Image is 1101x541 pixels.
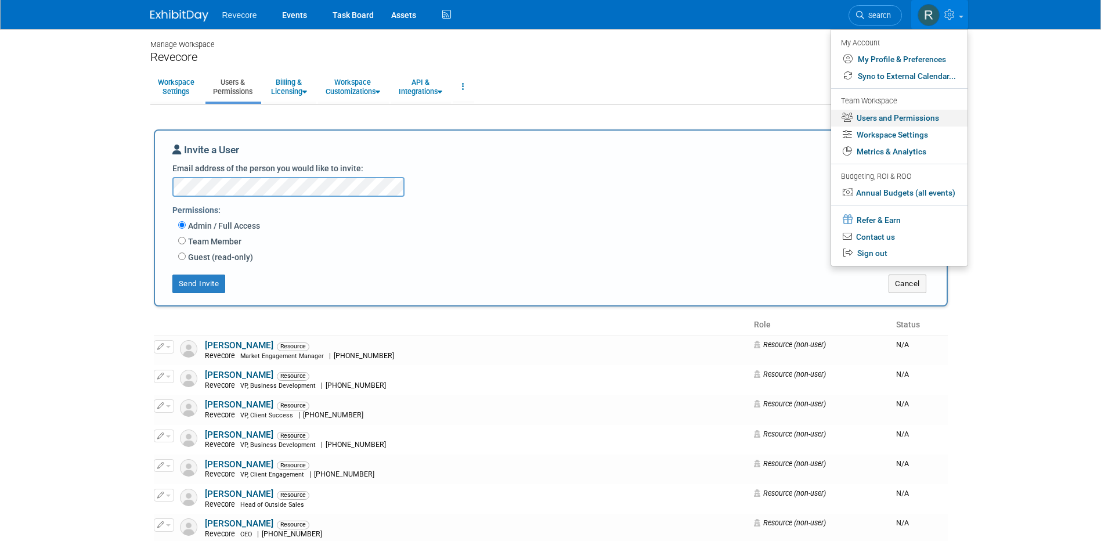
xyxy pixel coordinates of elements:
a: Contact us [831,229,968,246]
span: Head of Outside Sales [240,501,304,508]
span: [PHONE_NUMBER] [331,352,398,360]
span: Resource (non-user) [754,489,826,497]
label: Guest (read-only) [186,251,253,263]
span: VP, Client Success [240,412,293,419]
span: Revecore [205,381,239,389]
a: [PERSON_NAME] [205,370,273,380]
span: [PHONE_NUMBER] [323,441,389,449]
button: Send Invite [172,275,226,293]
div: Permissions: [172,200,938,219]
a: Billing &Licensing [263,73,315,101]
span: Resource (non-user) [754,430,826,438]
button: Cancel [889,275,926,293]
span: Resource (non-user) [754,370,826,378]
img: Resource [180,489,197,506]
span: Resource [277,521,309,529]
span: Resource (non-user) [754,459,826,468]
img: Resource [180,518,197,536]
span: N/A [896,370,909,378]
div: Revecore [150,50,951,64]
span: Resource (non-user) [754,518,826,527]
th: Status [891,315,947,335]
span: N/A [896,430,909,438]
span: Resource [277,372,309,380]
span: N/A [896,459,909,468]
span: VP, Business Development [240,382,316,389]
a: WorkspaceCustomizations [318,73,388,101]
span: Resource [277,461,309,470]
div: Team Workspace [841,95,956,108]
a: My Profile & Preferences [831,51,968,68]
span: [PHONE_NUMBER] [311,470,378,478]
a: Metrics & Analytics [831,143,968,160]
span: Resource (non-user) [754,399,826,408]
span: Revecore [205,411,239,419]
a: Refer & Earn [831,211,968,229]
span: Revecore [205,500,239,508]
span: Revecore [205,352,239,360]
label: Email address of the person you would like to invite: [172,163,363,174]
div: Budgeting, ROI & ROO [841,171,956,183]
span: CEO [240,531,252,538]
span: [PHONE_NUMBER] [259,530,326,538]
a: Sign out [831,245,968,262]
span: N/A [896,340,909,349]
div: Invite a User [172,143,929,163]
div: My Account [841,35,956,49]
img: Resource [180,340,197,358]
img: Resource [180,430,197,447]
span: Resource [277,402,309,410]
span: [PHONE_NUMBER] [323,381,389,389]
span: Resource [277,342,309,351]
span: VP, Business Development [240,441,316,449]
span: Revecore [222,10,257,20]
img: Resource [180,399,197,417]
span: VP, Client Engagement [240,471,304,478]
span: N/A [896,518,909,527]
img: Resource [180,459,197,477]
span: Search [864,11,891,20]
a: [PERSON_NAME] [205,459,273,470]
label: Admin / Full Access [186,220,260,232]
a: Users and Permissions [831,110,968,127]
span: | [321,381,323,389]
a: Users &Permissions [205,73,260,101]
span: N/A [896,489,909,497]
a: [PERSON_NAME] [205,399,273,410]
span: Market Engagement Manager [240,352,324,360]
a: [PERSON_NAME] [205,340,273,351]
span: | [257,530,259,538]
span: | [329,352,331,360]
a: Sync to External Calendar... [831,68,968,85]
a: [PERSON_NAME] [205,430,273,440]
span: Resource [277,491,309,499]
span: [PHONE_NUMBER] [300,411,367,419]
a: Annual Budgets (all events) [831,185,968,201]
span: Resource (non-user) [754,340,826,349]
a: API &Integrations [391,73,450,101]
span: | [321,441,323,449]
img: ExhibitDay [150,10,208,21]
th: Role [749,315,891,335]
span: Resource [277,432,309,440]
a: Search [849,5,902,26]
img: Resource [180,370,197,387]
span: Revecore [205,441,239,449]
a: [PERSON_NAME] [205,518,273,529]
span: | [298,411,300,419]
span: N/A [896,399,909,408]
span: Revecore [205,530,239,538]
a: [PERSON_NAME] [205,489,273,499]
a: WorkspaceSettings [150,73,202,101]
span: Revecore [205,470,239,478]
div: Manage Workspace [150,29,951,50]
a: Workspace Settings [831,127,968,143]
img: Rachael Sires [918,4,940,26]
label: Team Member [186,236,241,247]
span: | [309,470,311,478]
